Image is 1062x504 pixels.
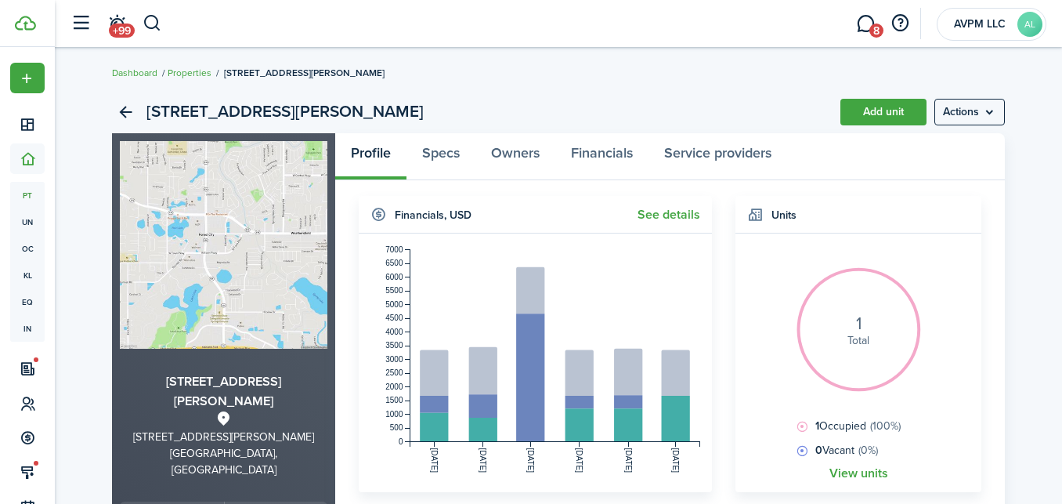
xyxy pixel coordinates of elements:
[385,368,403,377] tspan: 2500
[385,383,403,391] tspan: 2000
[120,445,327,478] div: [GEOGRAPHIC_DATA], [GEOGRAPHIC_DATA]
[10,262,45,288] a: kl
[10,182,45,208] a: pt
[671,448,680,473] tspan: [DATE]
[856,315,862,332] i: 1
[385,355,403,364] tspan: 3000
[146,99,424,125] h2: [STREET_ADDRESS][PERSON_NAME]
[934,99,1005,125] menu-btn: Actions
[224,66,385,80] span: [STREET_ADDRESS][PERSON_NAME]
[385,273,403,281] tspan: 6000
[112,66,157,80] a: Dashboard
[385,328,403,336] tspan: 4000
[526,448,535,473] tspan: [DATE]
[811,418,901,434] span: Occupied
[870,418,901,434] span: (100%)
[10,63,45,93] button: Open menu
[934,99,1005,125] button: Open menu
[475,133,555,180] a: Owners
[120,141,327,349] img: Property avatar
[479,448,487,473] tspan: [DATE]
[851,4,880,44] a: Messaging
[385,341,403,350] tspan: 3500
[112,99,139,125] a: Back
[399,437,403,446] tspan: 0
[102,4,132,44] a: Notifications
[385,300,403,309] tspan: 5000
[771,207,796,223] h4: Units
[390,423,403,432] tspan: 500
[385,245,403,254] tspan: 7000
[555,133,648,180] a: Financials
[10,208,45,235] a: un
[648,133,787,180] a: Service providers
[638,208,700,222] a: See details
[815,418,819,434] b: 1
[575,448,583,473] tspan: [DATE]
[10,235,45,262] a: oc
[829,466,888,480] a: View units
[385,286,403,295] tspan: 5500
[811,442,878,459] span: Vacant
[815,442,822,459] b: 0
[385,314,403,322] tspan: 4500
[15,16,36,31] img: TenantCloud
[168,66,211,80] a: Properties
[887,10,913,37] button: Open resource center
[143,10,162,37] button: Search
[10,288,45,315] a: eq
[385,259,403,267] tspan: 6500
[385,410,403,419] tspan: 1000
[624,448,633,473] tspan: [DATE]
[406,133,475,180] a: Specs
[948,19,1011,30] span: AVPM LLC
[395,207,471,223] h4: Financials , USD
[840,99,927,125] a: Add unit
[109,24,135,38] span: +99
[120,429,327,445] div: [STREET_ADDRESS][PERSON_NAME]
[385,396,403,404] tspan: 1500
[847,332,869,349] span: Total
[1017,12,1042,37] avatar-text: AL
[430,448,439,473] tspan: [DATE]
[66,9,96,38] button: Open sidebar
[869,24,883,38] span: 8
[120,372,327,411] h3: [STREET_ADDRESS][PERSON_NAME]
[858,442,878,459] span: (0%)
[10,315,45,342] a: in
